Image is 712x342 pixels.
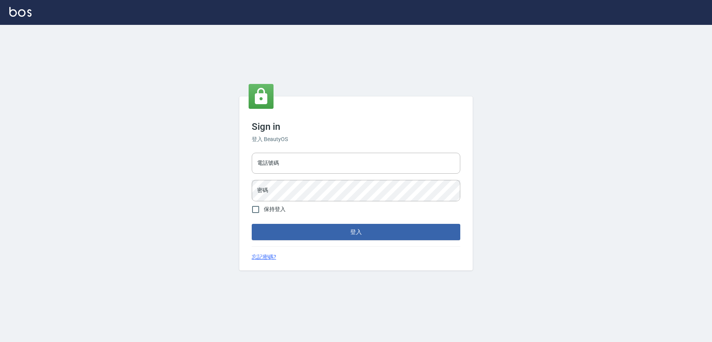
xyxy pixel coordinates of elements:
[252,135,460,143] h6: 登入 BeautyOS
[252,121,460,132] h3: Sign in
[9,7,32,17] img: Logo
[264,205,286,213] span: 保持登入
[252,253,276,261] a: 忘記密碼?
[252,224,460,240] button: 登入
